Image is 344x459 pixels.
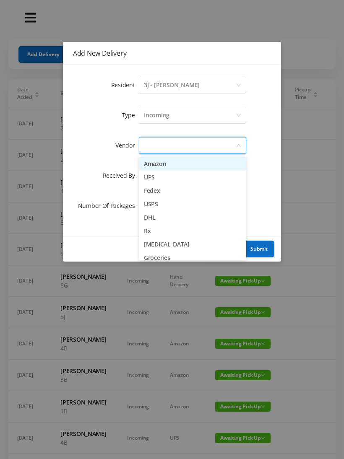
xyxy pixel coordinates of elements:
[144,77,200,93] div: 3J - Peggy Alperin
[111,81,139,89] label: Resident
[236,113,241,119] i: icon: down
[139,197,246,211] li: USPS
[244,241,274,257] button: Submit
[139,211,246,224] li: DHL
[122,111,139,119] label: Type
[236,143,241,149] i: icon: down
[139,157,246,171] li: Amazon
[139,238,246,251] li: [MEDICAL_DATA]
[139,184,246,197] li: Fedex
[144,107,169,123] div: Incoming
[139,251,246,265] li: Groceries
[115,141,139,149] label: Vendor
[73,49,271,58] div: Add New Delivery
[73,75,271,216] form: Add New Delivery
[236,83,241,88] i: icon: down
[139,171,246,184] li: UPS
[139,224,246,238] li: Rx
[78,202,139,210] label: Number Of Packages
[103,171,139,179] label: Received By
